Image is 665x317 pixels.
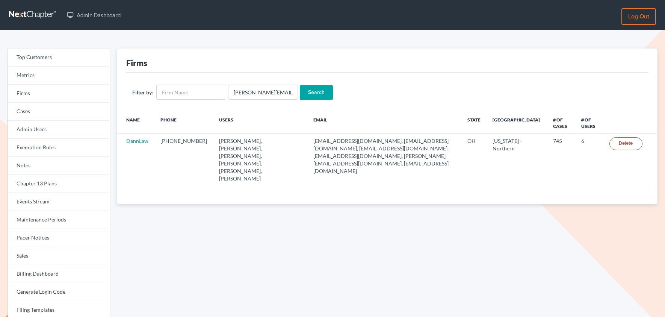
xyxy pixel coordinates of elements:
[8,67,110,85] a: Metrics
[8,211,110,229] a: Maintenance Periods
[8,49,110,67] a: Top Customers
[487,112,547,134] th: [GEOGRAPHIC_DATA]
[8,175,110,193] a: Chapter 13 Plans
[8,85,110,103] a: Firms
[609,137,642,150] a: Delete
[8,283,110,301] a: Generate Login Code
[8,229,110,247] a: Pacer Notices
[126,138,148,144] a: DannLaw
[307,134,461,186] td: [EMAIL_ADDRESS][DOMAIN_NAME], [EMAIL_ADDRESS][DOMAIN_NAME], [EMAIL_ADDRESS][DOMAIN_NAME], [EMAIL_...
[547,112,575,134] th: # of Cases
[213,112,307,134] th: Users
[461,134,487,186] td: OH
[8,265,110,283] a: Billing Dashboard
[117,112,154,134] th: Name
[8,157,110,175] a: Notes
[132,88,153,96] label: Filter by:
[621,8,656,25] a: Log out
[156,85,226,100] input: Firm Name
[461,112,487,134] th: State
[8,139,110,157] a: Exemption Rules
[213,134,307,186] td: [PERSON_NAME], [PERSON_NAME], [PERSON_NAME], [PERSON_NAME], [PERSON_NAME], [PERSON_NAME]
[154,134,213,186] td: [PHONE_NUMBER]
[300,85,333,100] input: Search
[8,121,110,139] a: Admin Users
[8,247,110,265] a: Sales
[307,112,461,134] th: Email
[575,112,603,134] th: # of Users
[487,134,547,186] td: [US_STATE] - Northern
[8,103,110,121] a: Cases
[63,8,124,22] a: Admin Dashboard
[547,134,575,186] td: 745
[575,134,603,186] td: 6
[228,85,298,100] input: Users
[126,58,147,68] div: Firms
[154,112,213,134] th: Phone
[8,193,110,211] a: Events Stream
